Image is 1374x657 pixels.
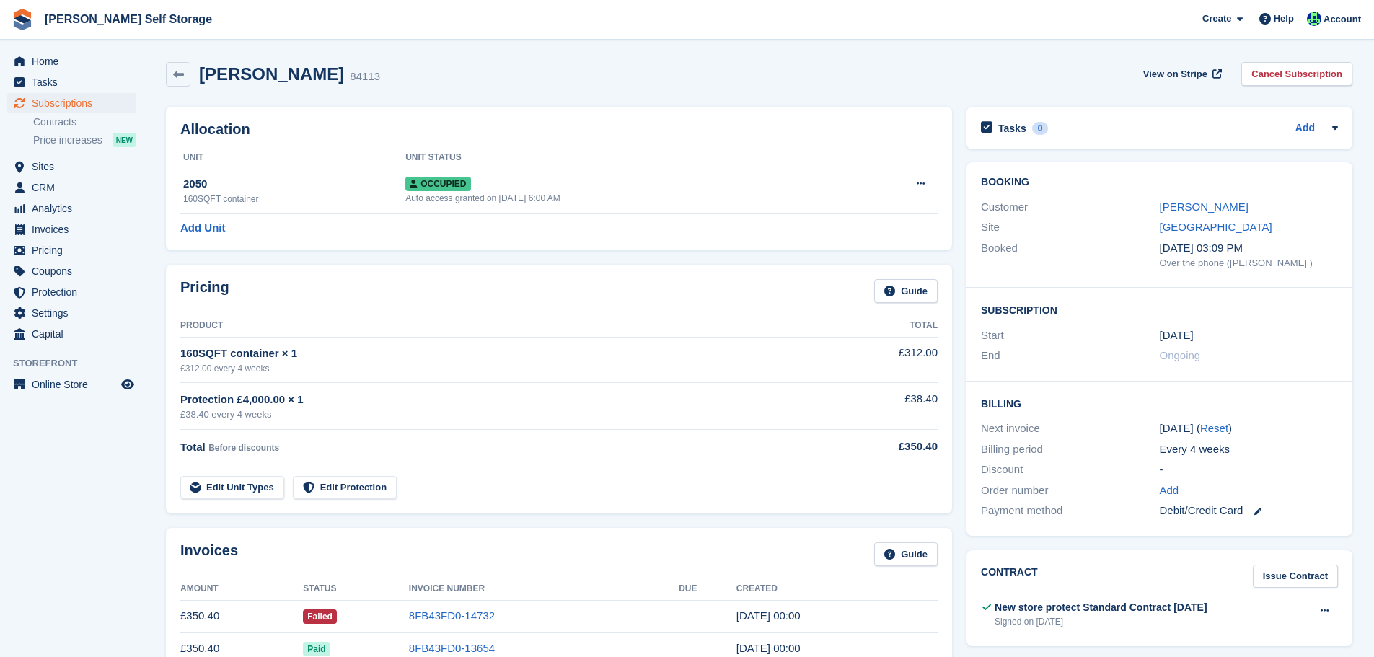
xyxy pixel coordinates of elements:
[180,146,405,169] th: Unit
[7,51,136,71] a: menu
[981,302,1338,317] h2: Subscription
[7,72,136,92] a: menu
[180,600,303,632] td: £350.40
[1160,327,1194,344] time: 2025-05-12 23:00:00 UTC
[409,642,495,654] a: 8FB43FD0-13654
[1143,67,1207,81] span: View on Stripe
[405,192,850,205] div: Auto access granted on [DATE] 6:00 AM
[32,93,118,113] span: Subscriptions
[39,7,218,31] a: [PERSON_NAME] Self Storage
[113,133,136,147] div: NEW
[32,198,118,219] span: Analytics
[183,193,405,206] div: 160SQFT container
[7,261,136,281] a: menu
[180,441,206,453] span: Total
[981,420,1159,437] div: Next invoice
[736,642,801,654] time: 2025-08-04 23:00:34 UTC
[1160,441,1338,458] div: Every 4 weeks
[33,115,136,129] a: Contracts
[33,132,136,148] a: Price increases NEW
[32,156,118,177] span: Sites
[180,392,822,408] div: Protection £4,000.00 × 1
[7,93,136,113] a: menu
[1253,565,1338,588] a: Issue Contract
[1324,12,1361,27] span: Account
[822,383,938,430] td: £38.40
[32,51,118,71] span: Home
[981,482,1159,499] div: Order number
[874,542,938,566] a: Guide
[1241,62,1352,86] a: Cancel Subscription
[33,133,102,147] span: Price increases
[679,578,736,601] th: Due
[1160,503,1338,519] div: Debit/Credit Card
[405,177,470,191] span: Occupied
[1160,482,1179,499] a: Add
[981,565,1038,588] h2: Contract
[1274,12,1294,26] span: Help
[1295,120,1315,137] a: Add
[822,337,938,382] td: £312.00
[874,279,938,303] a: Guide
[180,362,822,375] div: £312.00 every 4 weeks
[7,240,136,260] a: menu
[13,356,144,371] span: Storefront
[981,441,1159,458] div: Billing period
[409,578,679,601] th: Invoice Number
[180,476,284,500] a: Edit Unit Types
[981,348,1159,364] div: End
[1160,420,1338,437] div: [DATE] ( )
[981,240,1159,270] div: Booked
[7,324,136,344] a: menu
[180,314,822,338] th: Product
[32,72,118,92] span: Tasks
[1032,122,1049,135] div: 0
[32,219,118,239] span: Invoices
[1160,462,1338,478] div: -
[7,374,136,394] a: menu
[981,199,1159,216] div: Customer
[180,220,225,237] a: Add Unit
[208,443,279,453] span: Before discounts
[32,261,118,281] span: Coupons
[7,219,136,239] a: menu
[998,122,1026,135] h2: Tasks
[1160,221,1272,233] a: [GEOGRAPHIC_DATA]
[119,376,136,393] a: Preview store
[32,303,118,323] span: Settings
[736,609,801,622] time: 2025-09-01 23:00:42 UTC
[1160,200,1249,213] a: [PERSON_NAME]
[981,327,1159,344] div: Start
[981,503,1159,519] div: Payment method
[7,282,136,302] a: menu
[822,314,938,338] th: Total
[7,198,136,219] a: menu
[12,9,33,30] img: stora-icon-8386f47178a22dfd0bd8f6a31ec36ba5ce8667c1dd55bd0f319d3a0aa187defe.svg
[981,462,1159,478] div: Discount
[1307,12,1321,26] img: Jenna Kennedy
[183,176,405,193] div: 2050
[1200,422,1228,434] a: Reset
[995,600,1207,615] div: New store protect Standard Contract [DATE]
[736,578,938,601] th: Created
[180,121,938,138] h2: Allocation
[199,64,344,84] h2: [PERSON_NAME]
[409,609,495,622] a: 8FB43FD0-14732
[822,438,938,455] div: £350.40
[303,609,337,624] span: Failed
[1160,349,1201,361] span: Ongoing
[180,407,822,422] div: £38.40 every 4 weeks
[1137,62,1225,86] a: View on Stripe
[7,303,136,323] a: menu
[405,146,850,169] th: Unit Status
[32,324,118,344] span: Capital
[180,578,303,601] th: Amount
[32,240,118,260] span: Pricing
[180,345,822,362] div: 160SQFT container × 1
[32,177,118,198] span: CRM
[180,279,229,303] h2: Pricing
[1160,256,1338,270] div: Over the phone ([PERSON_NAME] )
[180,542,238,566] h2: Invoices
[1160,240,1338,257] div: [DATE] 03:09 PM
[7,177,136,198] a: menu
